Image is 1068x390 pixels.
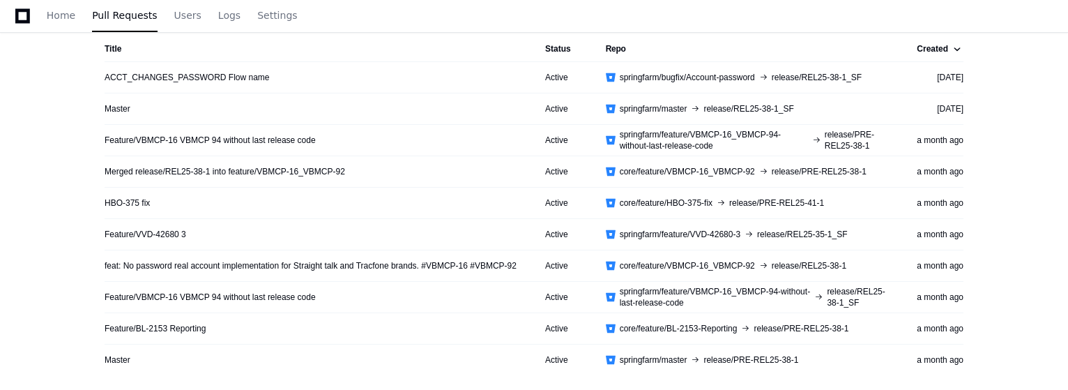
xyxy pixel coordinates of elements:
div: [DATE] [917,72,963,83]
div: a month ago [917,323,963,334]
div: Active [545,197,583,209]
span: core/feature/BL-2153-Reporting [620,323,738,334]
span: Logs [218,11,241,20]
th: Repo [595,36,906,61]
span: release/REL25-38-1_SF [827,286,894,308]
div: Title [105,43,523,54]
span: springfarm/feature/VVD-42680-3 [620,229,740,240]
div: a month ago [917,292,963,303]
span: springfarm/feature/VBMCP-16_VBMCP-94-without-last-release-code [620,129,808,151]
a: Master [105,354,130,366]
div: Active [545,323,583,334]
div: Status [545,43,571,54]
span: core/feature/VBMCP-16_VBMCP-92 [620,260,755,271]
div: Active [545,354,583,366]
div: Active [545,72,583,83]
div: Active [545,166,583,177]
div: a month ago [917,135,963,146]
a: Merged release/REL25-38-1 into feature/VBMCP-16_VBMCP-92 [105,166,345,177]
div: Active [545,229,583,240]
div: Status [545,43,583,54]
span: springfarm/master [620,354,687,366]
div: Title [105,43,121,54]
div: a month ago [917,260,963,271]
div: Active [545,260,583,271]
a: ACCT_CHANGES_PASSWORD Flow name [105,72,270,83]
a: Feature/VBMCP-16 VBMCP 94 without last release code [105,135,316,146]
span: release/REL25-38-1_SF [772,72,862,83]
a: HBO-375 fix [105,197,150,209]
div: [DATE] [917,103,963,114]
div: Created [917,43,961,54]
span: springfarm/master [620,103,687,114]
a: Feature/BL-2153 Reporting [105,323,206,334]
span: springfarm/feature/VBMCP-16_VBMCP-94-without-last-release-code [620,286,811,308]
span: Users [174,11,201,20]
a: Feature/VVD-42680 3 [105,229,186,240]
span: Pull Requests [92,11,157,20]
span: release/PRE-REL25-38-1 [772,166,867,177]
div: a month ago [917,197,963,209]
span: Home [47,11,75,20]
div: a month ago [917,166,963,177]
span: release/PRE-REL25-41-1 [729,197,824,209]
a: Master [105,103,130,114]
span: core/feature/HBO-375-fix [620,197,712,209]
div: Active [545,103,583,114]
div: a month ago [917,229,963,240]
div: Active [545,292,583,303]
span: core/feature/VBMCP-16_VBMCP-92 [620,166,755,177]
span: Settings [257,11,297,20]
a: Feature/VBMCP-16 VBMCP 94 without last release code [105,292,316,303]
span: release/REL25-38-1_SF [703,103,793,114]
span: release/PRE-REL25-38-1 [703,354,798,366]
span: release/PRE-REL25-38-1 [825,129,895,151]
div: a month ago [917,354,963,366]
span: springfarm/bugfix/Account-password [620,72,755,83]
div: Active [545,135,583,146]
span: release/REL25-35-1_SF [757,229,847,240]
span: release/REL25-38-1 [772,260,846,271]
div: Created [917,43,948,54]
a: feat: No password real account implementation for Straight talk and Tracfone brands. #VBMCP-16 #V... [105,260,517,271]
span: release/PRE-REL25-38-1 [754,323,848,334]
